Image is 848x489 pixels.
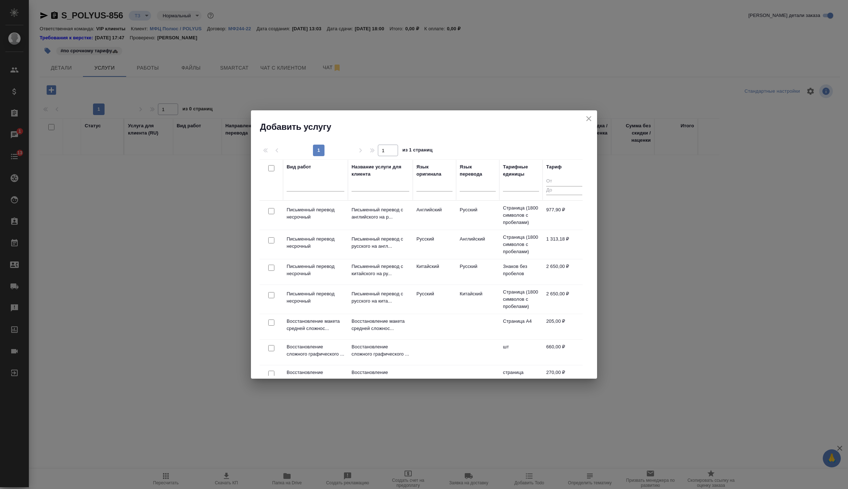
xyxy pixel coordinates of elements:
p: Письменный перевод несрочный [287,263,344,277]
td: 2 650,00 ₽ [543,287,586,312]
div: Тарифные единицы [503,163,539,178]
td: Китайский [456,287,499,312]
p: Восстановление сложного макета с част... [352,369,409,383]
td: Знаков без пробелов [499,259,543,285]
div: Язык оригинала [416,163,452,178]
p: Письменный перевод несрочный [287,206,344,221]
td: 270,00 ₽ [543,365,586,391]
td: шт [499,340,543,365]
td: Русский [413,232,456,257]
p: Письменный перевод с английского на р... [352,206,409,221]
td: Английский [413,203,456,228]
p: Восстановление макета средней сложнос... [287,318,344,332]
p: Восстановление макета средней сложнос... [352,318,409,332]
h2: Добавить услугу [260,121,597,133]
span: из 1 страниц [402,146,433,156]
td: Русский [456,259,499,285]
td: Страница А4 [499,314,543,339]
p: Восстановление сложного графического ... [352,343,409,358]
td: 1 313,18 ₽ [543,232,586,257]
button: close [583,113,594,124]
td: Страница (1800 символов с пробелами) [499,230,543,259]
td: Русский [456,203,499,228]
input: От [546,177,582,186]
td: Страница (1800 символов с пробелами) [499,201,543,230]
td: Русский [413,287,456,312]
p: Письменный перевод с русского на кита... [352,290,409,305]
td: 2 650,00 ₽ [543,259,586,285]
p: Письменный перевод с русского на англ... [352,235,409,250]
input: До [546,186,582,195]
td: 205,00 ₽ [543,314,586,339]
div: Язык перевода [460,163,496,178]
div: Тариф [546,163,562,171]
p: Письменный перевод с китайского на ру... [352,263,409,277]
p: Восстановление сложного макета с част... [287,369,344,383]
td: 977,90 ₽ [543,203,586,228]
td: Страница (1800 символов с пробелами) [499,285,543,314]
td: 660,00 ₽ [543,340,586,365]
div: Вид работ [287,163,311,171]
p: Письменный перевод несрочный [287,235,344,250]
p: Письменный перевод несрочный [287,290,344,305]
p: Восстановление сложного графического ... [287,343,344,358]
div: Название услуги для клиента [352,163,409,178]
td: Китайский [413,259,456,285]
td: Английский [456,232,499,257]
td: страница [499,365,543,391]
